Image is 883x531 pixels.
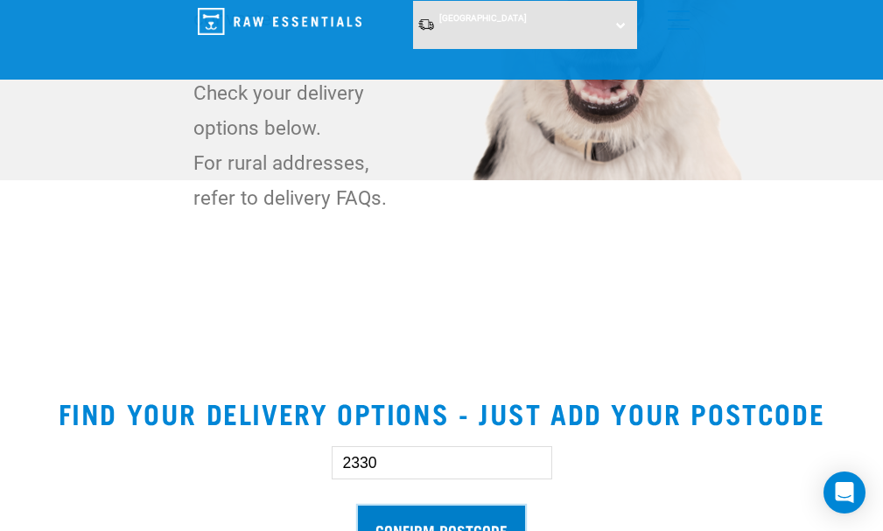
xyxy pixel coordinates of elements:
img: Raw Essentials Logo [198,8,361,35]
div: Open Intercom Messenger [823,472,865,514]
input: Enter your postcode here... [332,446,552,479]
img: van-moving.png [417,17,435,31]
span: [GEOGRAPHIC_DATA] [439,13,527,23]
h2: Find your delivery options - just add your postcode [21,397,862,429]
p: Check your delivery options below. For rural addresses, refer to delivery FAQs. [193,75,392,215]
